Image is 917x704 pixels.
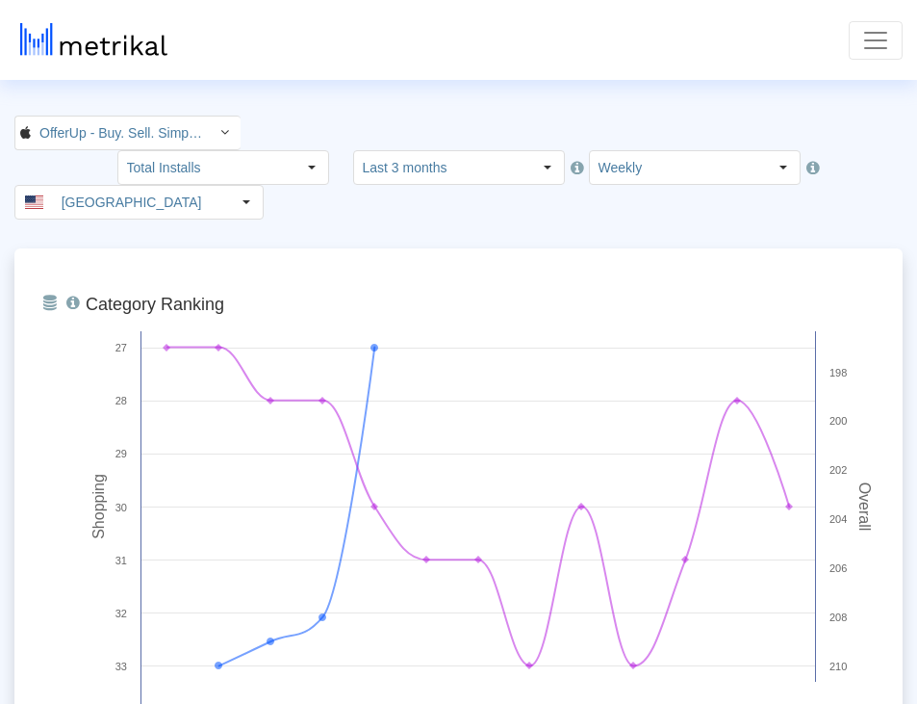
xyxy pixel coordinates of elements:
tspan: Overall [856,482,873,532]
text: 208 [829,612,847,623]
text: 28 [115,395,127,406]
text: 202 [829,464,847,476]
button: Toggle navigation [849,21,903,60]
text: 27 [115,342,127,353]
div: Select [208,117,241,149]
div: Select [295,151,328,184]
div: Select [531,151,564,184]
text: 33 [115,661,127,672]
text: 200 [829,415,847,427]
text: 204 [829,513,847,525]
img: metrical-logo-light.png [20,23,167,56]
text: 30 [115,502,127,513]
text: 32 [115,608,127,619]
text: 29 [115,448,127,459]
tspan: Shopping [90,474,107,539]
text: 210 [829,661,847,672]
div: Select [230,186,263,219]
tspan: Category Ranking [86,295,224,314]
div: Select [767,151,800,184]
text: 198 [829,367,847,378]
text: 206 [829,562,847,574]
text: 31 [115,555,127,566]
